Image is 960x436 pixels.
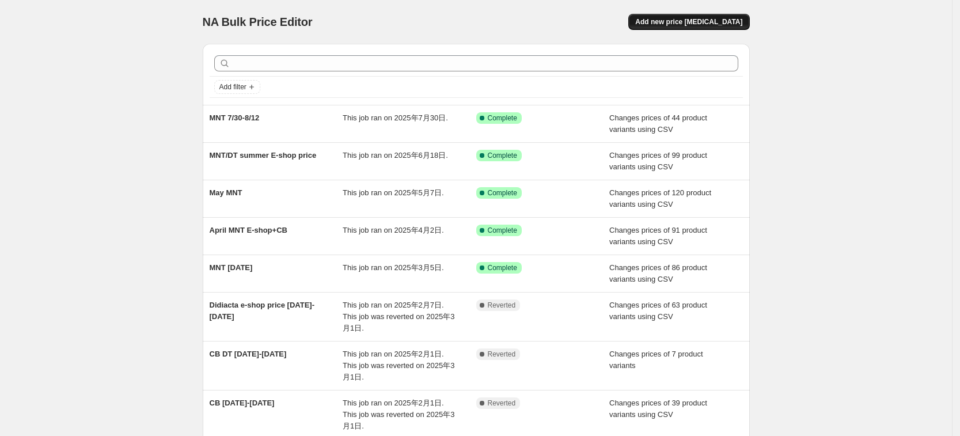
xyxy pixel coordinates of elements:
[219,82,246,92] span: Add filter
[628,14,749,30] button: Add new price [MEDICAL_DATA]
[488,226,517,235] span: Complete
[488,151,517,160] span: Complete
[343,399,454,430] span: This job ran on 2025年2月1日. This job was reverted on 2025年3月1日.
[214,80,260,94] button: Add filter
[488,188,517,198] span: Complete
[343,188,444,197] span: This job ran on 2025年5月7日.
[488,399,516,408] span: Reverted
[609,188,711,208] span: Changes prices of 120 product variants using CSV
[609,301,707,321] span: Changes prices of 63 product variants using CSV
[210,226,287,234] span: April MNT E-shop+CB
[488,113,517,123] span: Complete
[488,350,516,359] span: Reverted
[609,113,707,134] span: Changes prices of 44 product variants using CSV
[210,151,317,160] span: MNT/DT summer E-shop price
[343,263,444,272] span: This job ran on 2025年3月5日.
[203,16,313,28] span: NA Bulk Price Editor
[210,263,253,272] span: MNT [DATE]
[343,350,454,381] span: This job ran on 2025年2月1日. This job was reverted on 2025年3月1日.
[210,399,275,407] span: CB [DATE]-[DATE]
[488,301,516,310] span: Reverted
[343,226,444,234] span: This job ran on 2025年4月2日.
[210,301,315,321] span: Didiacta e-shop price [DATE]-[DATE]
[343,113,448,122] span: This job ran on 2025年7月30日.
[343,301,454,332] span: This job ran on 2025年2月7日. This job was reverted on 2025年3月1日.
[609,350,703,370] span: Changes prices of 7 product variants
[210,188,242,197] span: May MNT
[210,350,287,358] span: CB DT [DATE]-[DATE]
[488,263,517,272] span: Complete
[343,151,448,160] span: This job ran on 2025年6月18日.
[609,263,707,283] span: Changes prices of 86 product variants using CSV
[609,151,707,171] span: Changes prices of 99 product variants using CSV
[609,226,707,246] span: Changes prices of 91 product variants using CSV
[609,399,707,419] span: Changes prices of 39 product variants using CSV
[210,113,260,122] span: MNT 7/30-8/12
[635,17,742,26] span: Add new price [MEDICAL_DATA]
